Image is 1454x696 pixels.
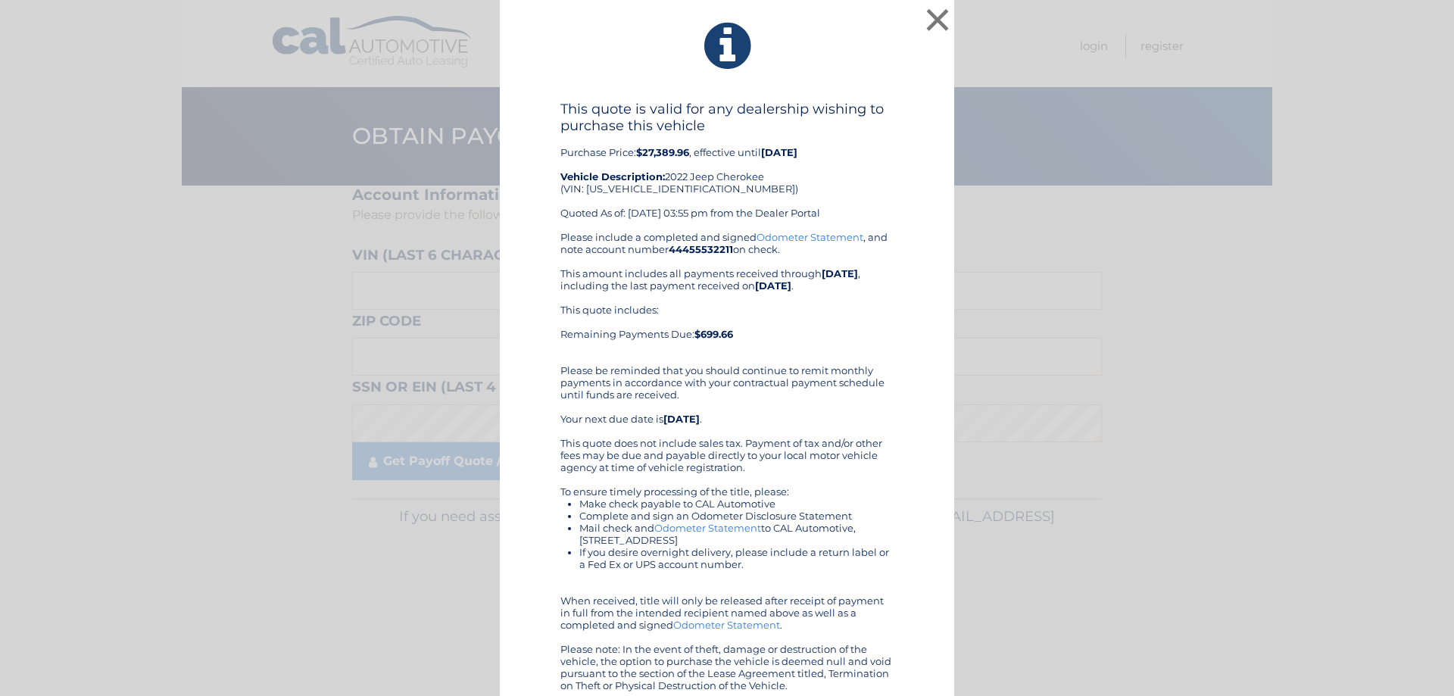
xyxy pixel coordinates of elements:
[654,522,761,534] a: Odometer Statement
[761,146,797,158] b: [DATE]
[922,5,953,35] button: ×
[755,279,791,292] b: [DATE]
[560,231,894,691] div: Please include a completed and signed , and note account number on check. This amount includes al...
[636,146,689,158] b: $27,389.96
[560,304,894,352] div: This quote includes: Remaining Payments Due:
[560,101,894,231] div: Purchase Price: , effective until 2022 Jeep Cherokee (VIN: [US_VEHICLE_IDENTIFICATION_NUMBER]) Qu...
[673,619,780,631] a: Odometer Statement
[694,328,733,340] b: $699.66
[579,546,894,570] li: If you desire overnight delivery, please include a return label or a Fed Ex or UPS account number.
[669,243,733,255] b: 44455532211
[579,510,894,522] li: Complete and sign an Odometer Disclosure Statement
[560,170,665,183] strong: Vehicle Description:
[822,267,858,279] b: [DATE]
[757,231,863,243] a: Odometer Statement
[663,413,700,425] b: [DATE]
[579,522,894,546] li: Mail check and to CAL Automotive, [STREET_ADDRESS]
[579,498,894,510] li: Make check payable to CAL Automotive
[560,101,894,134] h4: This quote is valid for any dealership wishing to purchase this vehicle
